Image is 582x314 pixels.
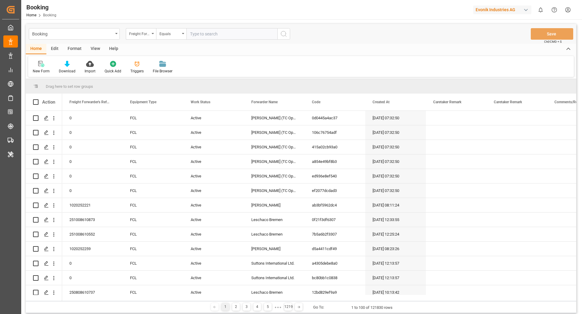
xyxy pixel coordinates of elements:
div: Active [183,227,244,241]
div: 7b5a6b2f3307 [305,227,365,241]
div: Active [183,256,244,270]
div: Equals [159,30,180,37]
div: Booking [32,30,113,37]
div: Suttons International Ltd. [244,271,305,285]
div: Press SPACE to select this row. [26,183,62,198]
span: Freight Forwarder's Reference No. [69,100,110,104]
div: Press SPACE to select this row. [26,213,62,227]
div: FCL [123,125,183,140]
div: Evonik Industries AG [473,5,531,14]
div: Action [42,99,55,105]
div: FCL [123,227,183,241]
div: ed936e8ef540 [305,169,365,183]
span: Caretaker Remark [433,100,461,104]
div: [DATE] 07:32:50 [365,125,426,140]
div: Press SPACE to select this row. [26,227,62,242]
div: Suttons International Ltd. [244,256,305,270]
div: [DATE] 07:32:50 [365,111,426,125]
span: Equipment Type [130,100,156,104]
div: Triggers [130,68,144,74]
div: Download [59,68,75,74]
div: 2 [232,303,240,311]
div: ab3bf5962dc4 [305,198,365,212]
input: Type to search [186,28,277,40]
div: 0 [62,125,123,140]
div: 0 [62,271,123,285]
div: Press SPACE to select this row. [26,271,62,285]
div: Press SPACE to select this row. [26,154,62,169]
div: [PERSON_NAME] (TC Operator) [244,169,305,183]
button: show 0 new notifications [534,3,547,17]
div: FCL [123,285,183,299]
div: [DATE] 08:11:24 [365,198,426,212]
div: View [86,44,105,54]
div: [DATE] 12:13:57 [365,271,426,285]
div: 3 [243,303,250,311]
span: Forwarder Name [251,100,278,104]
div: Active [183,242,244,256]
button: open menu [156,28,186,40]
div: [PERSON_NAME] [244,198,305,212]
div: Leschaco Bremen [244,227,305,241]
div: Press SPACE to select this row. [26,125,62,140]
div: 1020252221 [62,198,123,212]
div: [PERSON_NAME] (TC Operator) [244,111,305,125]
a: Home [26,13,36,17]
div: 251008610873 [62,213,123,227]
button: Evonik Industries AG [473,4,534,15]
div: Help [105,44,123,54]
div: Active [183,183,244,198]
span: Work Status [191,100,210,104]
span: Ctrl/CMD + S [544,39,562,44]
span: Caretaker Remark [494,100,522,104]
div: [DATE] 12:13:57 [365,256,426,270]
div: 5 [264,303,272,311]
div: [PERSON_NAME] [244,242,305,256]
div: 250808610737 [62,285,123,299]
div: Press SPACE to select this row. [26,198,62,213]
div: FCL [123,213,183,227]
div: Press SPACE to select this row. [26,111,62,125]
div: [DATE] 12:25:24 [365,227,426,241]
div: 0 [62,256,123,270]
div: [PERSON_NAME] (TC Operator) [244,183,305,198]
div: Active [183,271,244,285]
div: 0 [62,140,123,154]
span: Drag here to set row groups [46,84,93,89]
button: open menu [126,28,156,40]
div: 0 [62,154,123,169]
div: 1020252259 [62,242,123,256]
button: Save [531,28,573,40]
div: Active [183,111,244,125]
div: 415a02cb93a0 [305,140,365,154]
div: [DATE] 07:32:50 [365,154,426,169]
div: Import [85,68,95,74]
div: Freight Forwarder's Reference No. [129,30,150,37]
div: FCL [123,271,183,285]
div: d5a4411cdf49 [305,242,365,256]
div: [DATE] 10:13:42 [365,285,426,299]
div: Press SPACE to select this row. [26,285,62,300]
div: 1219 [284,303,292,311]
div: a854e49bf8b3 [305,154,365,169]
span: Created At [373,100,390,104]
div: Go To: [313,304,324,310]
div: Press SPACE to select this row. [26,140,62,154]
div: Press SPACE to select this row. [26,256,62,271]
div: 0f21f3df6307 [305,213,365,227]
button: open menu [29,28,120,40]
div: Press SPACE to select this row. [26,169,62,183]
div: Active [183,285,244,299]
div: [DATE] 07:32:50 [365,183,426,198]
div: Leschaco Bremen [244,213,305,227]
div: New Form [33,68,50,74]
div: [DATE] 07:32:50 [365,140,426,154]
div: 0 [62,183,123,198]
div: 1 to 100 of 121830 rows [351,305,393,311]
div: Active [183,154,244,169]
div: Active [183,140,244,154]
div: FCL [123,242,183,256]
div: FCL [123,140,183,154]
div: 106c76754adf [305,125,365,140]
div: ef2077dcdad3 [305,183,365,198]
